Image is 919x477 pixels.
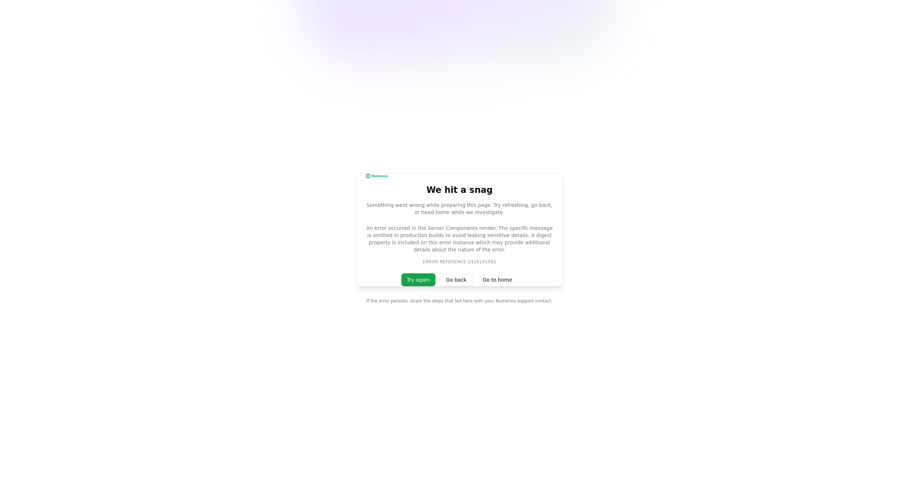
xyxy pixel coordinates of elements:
[365,202,554,216] div: Something went wrong while preparing this page. Try refreshing, go back, or head home while we in...
[365,173,388,179] img: Numenos
[477,273,518,286] a: Go to home
[365,184,554,196] div: We hit a snag
[401,273,436,286] button: Try again
[440,273,472,286] button: Go back
[366,298,552,304] p: If the error persists, share the steps that led here with your Numenos support contact.
[365,224,554,253] p: An error occurred in the Server Components render. The specific message is omitted in production ...
[365,259,554,265] p: Error reference: 2418141082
